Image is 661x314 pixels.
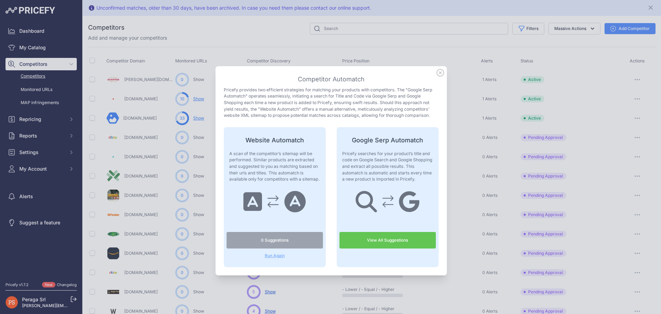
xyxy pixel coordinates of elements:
h4: Google Serp Automatch [339,135,436,145]
p: A scan of the competitor’s sitemap will be performed. Similar products are extracted and suggeste... [229,151,320,183]
h3: Competitor Automatch [224,74,439,84]
a: View All Suggestions [339,232,436,249]
p: Pricefy provides two efficient strategies for matching your products with competitors. The "Googl... [224,87,439,119]
p: Pricefy searches for your product’s title and code on Google Search and Google Shopping and extra... [342,151,433,183]
h4: Website Automatch [227,135,323,145]
span: Run Again [227,253,323,259]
